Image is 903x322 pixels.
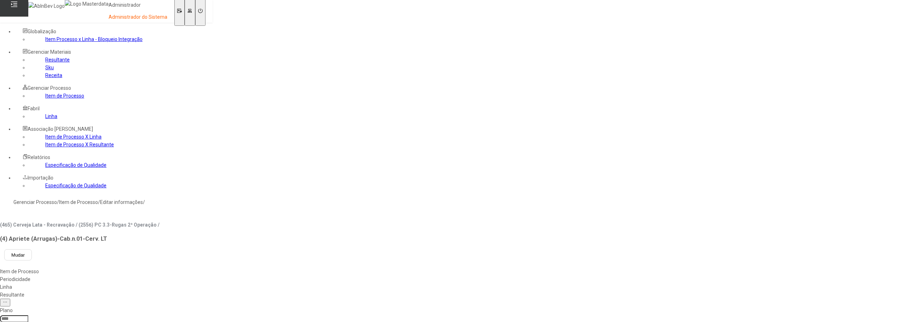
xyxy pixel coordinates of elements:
span: Associação [PERSON_NAME] [28,126,93,132]
span: Globalização [28,29,56,34]
a: Sku [45,65,54,70]
a: Item de Processo [59,199,98,205]
p: Administrador do Sistema [109,14,167,21]
a: Especificação de Qualidade [45,183,106,188]
a: Item de Processo X Linha [45,134,102,140]
a: Receita [45,72,62,78]
a: Gerenciar Processo [13,199,57,205]
span: Gerenciar Processo [28,85,71,91]
a: Editar informações [100,199,143,205]
img: AbInBev Logo [28,2,65,10]
a: Item de Processo [45,93,84,99]
span: Importação [28,175,53,181]
a: Item de Processo X Resultante [45,142,114,147]
a: Linha [45,113,57,119]
a: Resultante [45,57,70,63]
a: Especificação de Qualidade [45,162,106,168]
nz-breadcrumb-separator: / [57,199,59,205]
span: Gerenciar Materiais [28,49,71,55]
nz-breadcrumb-separator: / [143,199,145,205]
span: Relatórios [28,154,50,160]
button: Mudar [4,249,32,260]
a: Item Processo x Linha - Bloqueio Integração [45,36,143,42]
nz-breadcrumb-separator: / [98,199,100,205]
span: Fabril [28,106,40,111]
span: Mudar [11,252,25,258]
p: Administrador [109,2,167,9]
